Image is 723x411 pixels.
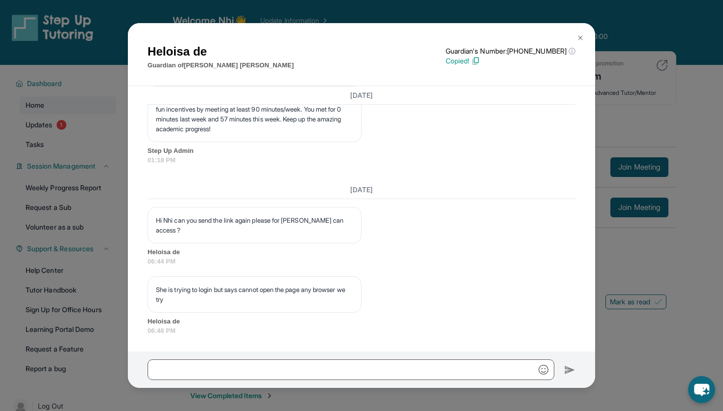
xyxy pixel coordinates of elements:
[148,257,575,266] span: 06:44 PM
[471,57,480,65] img: Copy Icon
[148,60,294,70] p: Guardian of [PERSON_NAME] [PERSON_NAME]
[148,155,575,165] span: 01:18 PM
[148,317,575,326] span: Heloisa de
[446,56,575,66] p: Copied!
[156,94,353,134] p: Hi from Step Up Tutoring! Prevent summer learning loss and qualify for fun incentives by meeting ...
[539,365,548,375] img: Emoji
[156,215,353,235] p: Hi Nhi can you send the link again please for [PERSON_NAME] can access ?
[148,43,294,60] h1: Heloisa de
[148,185,575,195] h3: [DATE]
[148,146,575,156] span: Step Up Admin
[688,376,715,403] button: chat-button
[569,46,575,56] span: ⓘ
[156,285,353,304] p: She is trying to login but says cannot open the page any browser we try
[148,90,575,100] h3: [DATE]
[446,46,575,56] p: Guardian's Number: [PHONE_NUMBER]
[576,34,584,42] img: Close Icon
[148,247,575,257] span: Heloisa de
[148,326,575,336] span: 06:48 PM
[564,364,575,376] img: Send icon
